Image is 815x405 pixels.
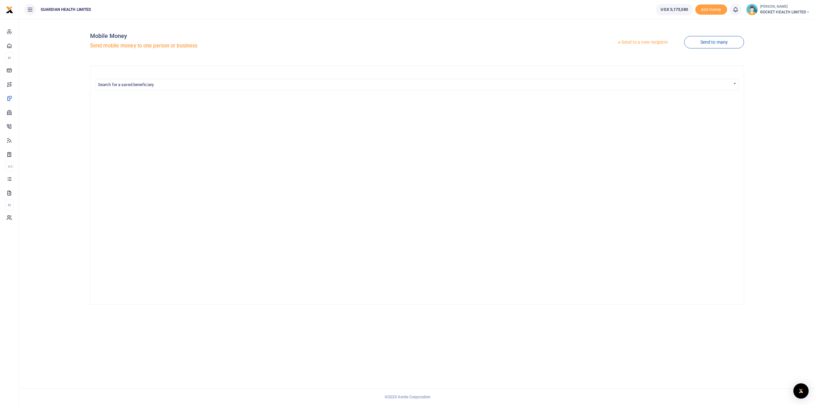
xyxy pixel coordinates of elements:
span: GUARDIAN HEALTH LIMITED [38,7,94,12]
span: Add money [695,4,727,15]
a: Send to many [684,36,744,48]
span: Search for a saved beneficiary [98,82,154,87]
h4: Mobile Money [90,33,415,40]
span: ROCKET HEALTH LIMITED [760,9,810,15]
small: [PERSON_NAME] [760,4,810,10]
h5: Send mobile money to one person or business [90,43,415,49]
img: profile-user [746,4,758,15]
span: UGX 5,173,580 [661,6,688,13]
span: Search for a saved beneficiary [95,79,738,90]
div: Open Intercom Messenger [793,383,809,399]
li: M [5,200,14,210]
a: logo-small logo-large logo-large [6,7,13,12]
a: Send to a new recipient [601,37,684,48]
li: Ac [5,161,14,172]
a: UGX 5,173,580 [656,4,692,15]
a: profile-user [PERSON_NAME] ROCKET HEALTH LIMITED [746,4,810,15]
li: Toup your wallet [695,4,727,15]
a: Add money [695,7,727,11]
img: logo-small [6,6,13,14]
li: M [5,53,14,63]
span: Search for a saved beneficiary [96,79,738,89]
li: Wallet ballance [653,4,695,15]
